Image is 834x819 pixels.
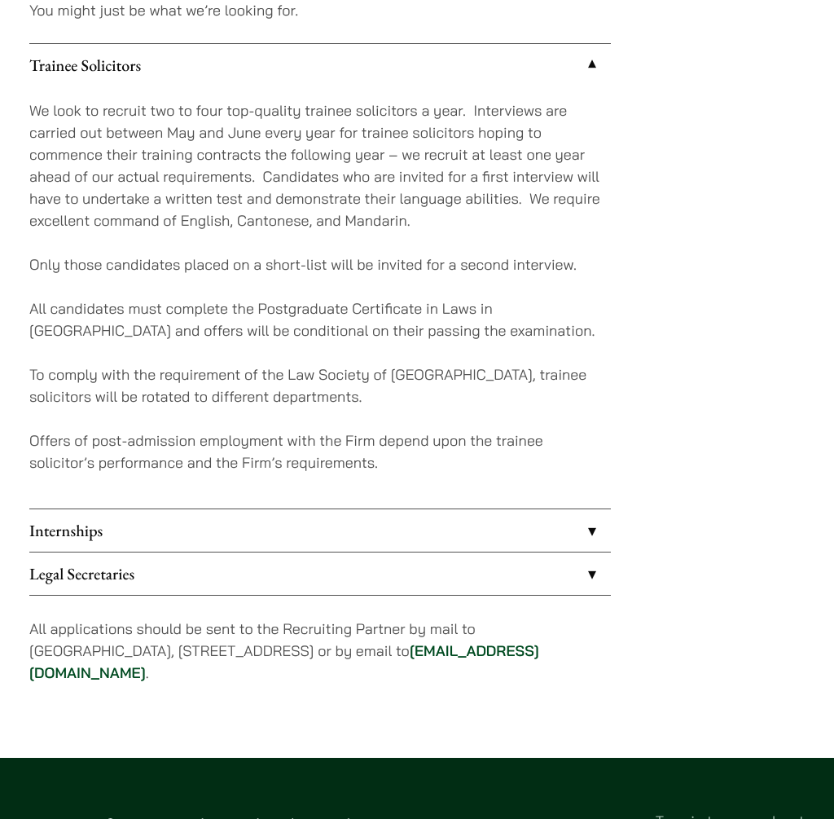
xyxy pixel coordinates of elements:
p: All applications should be sent to the Recruiting Partner by mail to [GEOGRAPHIC_DATA], [STREET_A... [29,618,611,684]
p: Offers of post-admission employment with the Firm depend upon the trainee solicitor’s performance... [29,429,611,473]
p: We look to recruit two to four top-quality trainee solicitors a year. Interviews are carried out ... [29,99,611,231]
div: Trainee Solicitors [29,86,611,509]
p: Only those candidates placed on a short-list will be invited for a second interview. [29,253,611,275]
p: To comply with the requirement of the Law Society of [GEOGRAPHIC_DATA], trainee solicitors will b... [29,363,611,407]
p: All candidates must complete the Postgraduate Certificate in Laws in [GEOGRAPHIC_DATA] and offers... [29,297,611,341]
a: Trainee Solicitors [29,44,611,86]
a: Legal Secretaries [29,553,611,595]
a: Internships [29,509,611,552]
